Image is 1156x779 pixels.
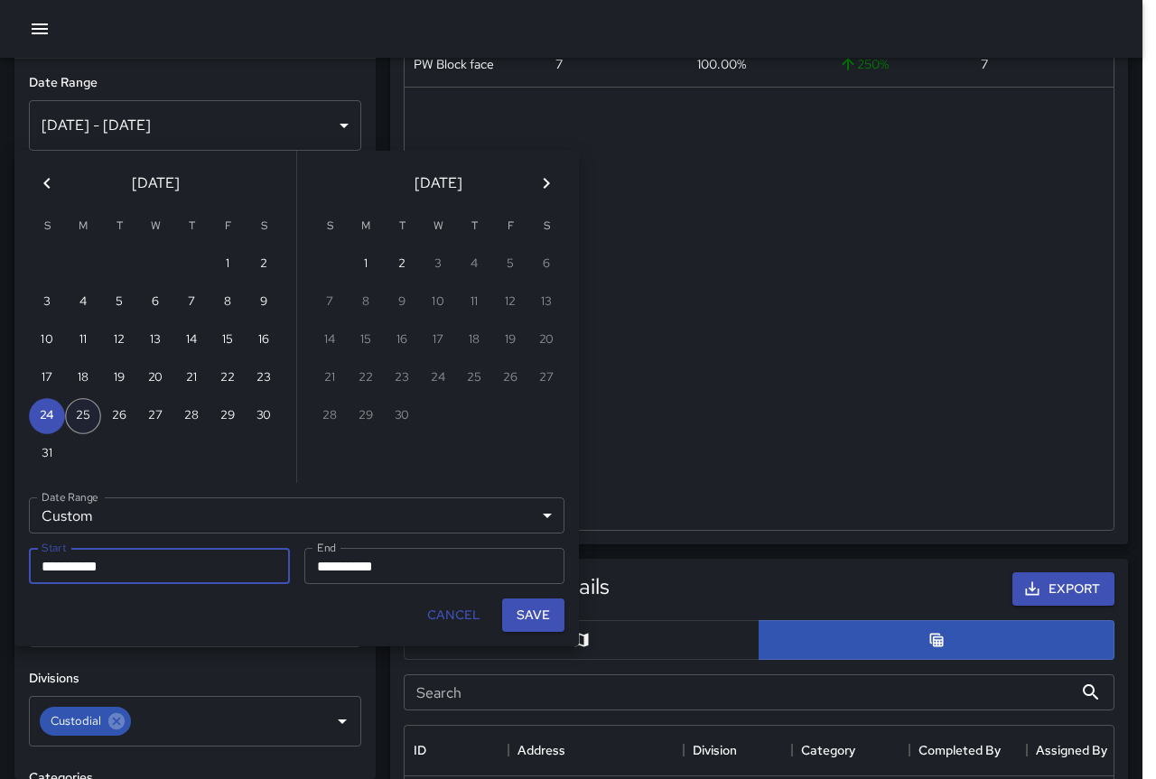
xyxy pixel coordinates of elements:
button: 5 [101,284,137,320]
button: Save [502,598,564,632]
span: Saturday [247,209,280,245]
button: 1 [210,246,246,283]
button: 27 [137,398,173,434]
button: Cancel [420,598,488,632]
button: 24 [29,398,65,434]
span: Tuesday [386,209,418,245]
span: [DATE] [415,171,462,196]
span: Tuesday [103,209,135,245]
button: 22 [210,360,246,396]
span: Friday [211,209,244,245]
span: Wednesday [422,209,454,245]
button: 2 [246,246,282,283]
span: Monday [350,209,382,245]
label: End [317,540,336,555]
button: 17 [29,360,65,396]
button: 14 [173,322,210,358]
button: 25 [65,398,101,434]
button: 2 [384,246,420,283]
button: 9 [246,284,282,320]
button: Next month [528,165,564,201]
span: Wednesday [139,209,172,245]
button: 15 [210,322,246,358]
span: Saturday [530,209,563,245]
button: 16 [246,322,282,358]
span: Sunday [31,209,63,245]
div: Custom [29,497,564,533]
button: 8 [210,284,246,320]
button: 29 [210,398,246,434]
span: Thursday [458,209,490,245]
button: 19 [101,360,137,396]
button: 10 [29,322,65,358]
button: 26 [101,398,137,434]
button: 4 [65,284,101,320]
button: 7 [173,284,210,320]
button: Previous month [29,165,65,201]
button: 6 [137,284,173,320]
button: 18 [65,360,101,396]
span: [DATE] [132,171,180,196]
label: Date Range [42,489,98,505]
button: 3 [29,284,65,320]
button: 1 [348,246,384,283]
span: Sunday [313,209,346,245]
button: 23 [246,360,282,396]
button: 11 [65,322,101,358]
span: Monday [67,209,99,245]
button: 20 [137,360,173,396]
button: 13 [137,322,173,358]
button: 12 [101,322,137,358]
span: Friday [494,209,527,245]
label: Start [42,540,66,555]
span: Thursday [175,209,208,245]
button: 21 [173,360,210,396]
button: 28 [173,398,210,434]
button: 30 [246,398,282,434]
button: 31 [29,436,65,472]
